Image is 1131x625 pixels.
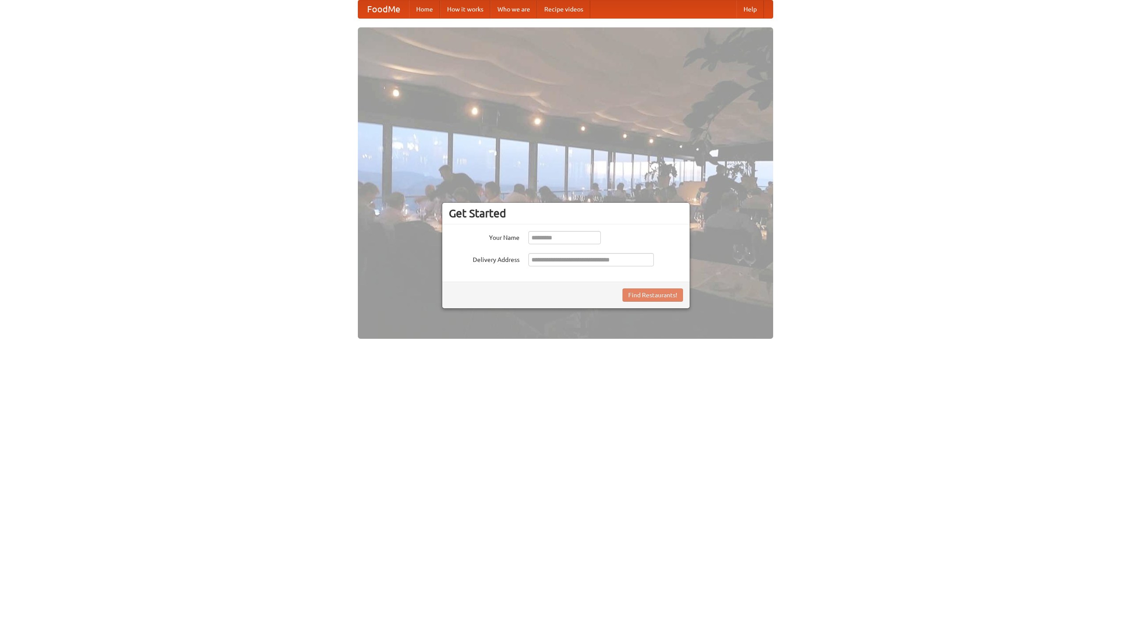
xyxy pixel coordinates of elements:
a: Help [736,0,764,18]
a: Who we are [490,0,537,18]
label: Delivery Address [449,253,520,264]
a: How it works [440,0,490,18]
h3: Get Started [449,207,683,220]
button: Find Restaurants! [622,288,683,302]
a: Home [409,0,440,18]
a: Recipe videos [537,0,590,18]
label: Your Name [449,231,520,242]
a: FoodMe [358,0,409,18]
